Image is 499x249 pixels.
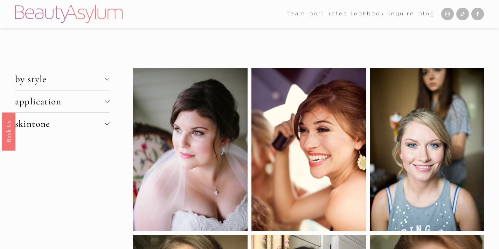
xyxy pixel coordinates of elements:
[329,9,347,20] a: Rates
[287,9,305,20] a: folder dropdown
[389,9,415,20] a: Inquire
[15,96,105,107] span: application
[15,5,123,23] img: Beauty Asylum | Bridal Hair &amp; Makeup Charlotte &amp; Atlanta
[310,9,325,20] a: port
[456,8,469,20] a: TikTok
[441,8,454,20] a: Instagram
[287,9,305,19] span: team
[2,112,15,150] a: Book Us
[418,9,435,20] a: Blog
[15,118,105,130] span: skintone
[15,113,110,135] button: skintone
[15,90,110,112] button: application
[15,73,105,85] span: by style
[351,9,385,20] a: Lookbook
[15,68,110,90] button: by style
[471,8,484,20] a: Facebook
